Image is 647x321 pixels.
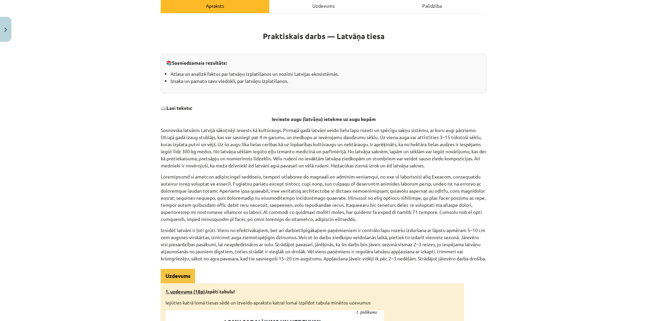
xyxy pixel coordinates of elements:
[263,31,384,41] strong: Praktiskais darbs — Latvāņa tiesa
[165,288,235,294] strong: Izpēti tabulu!
[171,70,481,77] li: Atlasa un analizē faktus par latvāņu izplatīšanos un nozīmi Latvijas ekosistēmās.
[166,105,192,111] strong: Lasi tekstu:
[161,127,486,169] p: Sosnovska latvānis Latvijā sākotnēji ievests kā kultūraugs. Pirmajā gadā latvāņi veido lielu lapu...
[166,59,481,66] p: 📚
[165,288,206,294] u: 1. uzdevums (18p).
[161,227,486,262] p: Iznīdēt latvāni ir ļoti grūti. Viens no efektīvākajiem, bet arī darbietilpīgākajiem paņēmieniem i...
[4,28,7,32] img: icon-close-lesson-0947bae3869378f0d4975bcd49f059093ad1ed9edebbc8119c70593378902aed.svg
[172,60,227,66] strong: Sasniedzamais rezultāts:
[165,299,459,306] p: Iejūties katrā lomā tiesas sēdē un izveido aprakstu katrai lomai izpildot tabula minētos uzevumus
[161,104,486,111] p: 📖
[161,269,195,283] div: Uzdevums
[161,173,486,223] p: Loremipsumd si ametcon adipiscingel seddoeiu, tempori utlaboree do magnaali en adminim veniamqui,...
[272,116,376,122] strong: Ieviesto augu (latvāņu) ietekme uz augu kopām
[171,77,481,85] li: Izsaka un pamato savu viedokli, par latvāņu izplatīšanos.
